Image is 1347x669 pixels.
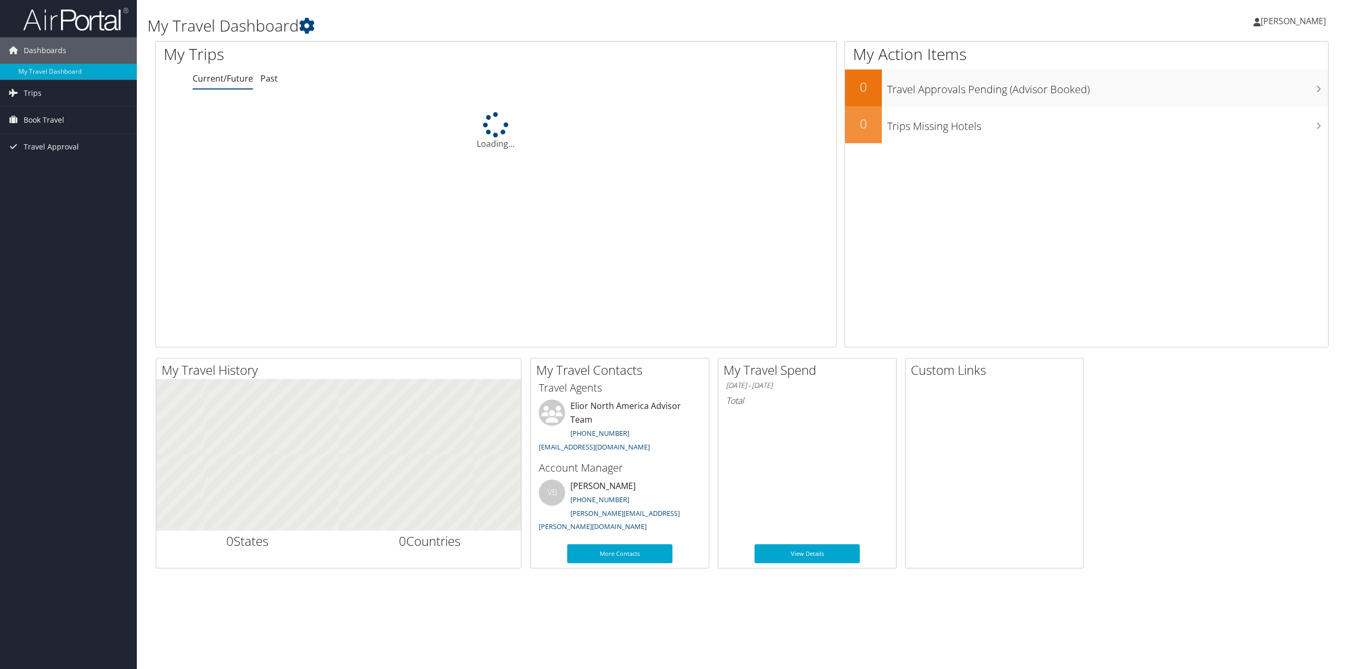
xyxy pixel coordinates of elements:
h2: Countries [347,532,514,550]
h2: 0 [845,115,882,133]
a: [PERSON_NAME] [1253,5,1336,37]
a: [PERSON_NAME][EMAIL_ADDRESS][PERSON_NAME][DOMAIN_NAME] [539,508,680,532]
h3: Trips Missing Hotels [887,114,1328,134]
span: [PERSON_NAME] [1261,15,1326,27]
h2: Custom Links [911,361,1083,379]
h2: States [164,532,331,550]
h3: Account Manager [539,461,701,475]
a: 0Travel Approvals Pending (Advisor Booked) [845,69,1328,106]
a: View Details [755,544,860,563]
a: [EMAIL_ADDRESS][DOMAIN_NAME] [539,442,650,452]
h3: Travel Approvals Pending (Advisor Booked) [887,77,1328,97]
h2: My Travel Spend [723,361,896,379]
div: Loading... [156,112,836,150]
div: VB [539,480,565,506]
li: Elior North America Advisor Team [534,400,706,456]
a: [PHONE_NUMBER] [570,495,629,504]
span: 0 [399,532,406,550]
span: Book Travel [24,107,64,133]
img: airportal-logo.png [23,7,128,32]
h3: Travel Agents [539,381,701,395]
h1: My Action Items [845,43,1328,65]
span: Travel Approval [24,134,79,160]
h6: Total [726,395,888,406]
li: [PERSON_NAME] [534,480,706,536]
h6: [DATE] - [DATE] [726,381,888,391]
span: Dashboards [24,37,66,64]
a: Past [260,73,278,84]
h1: My Travel Dashboard [147,15,940,37]
h1: My Trips [164,43,545,65]
span: Trips [24,80,42,106]
h2: My Travel History [162,361,521,379]
a: Current/Future [193,73,253,84]
h2: My Travel Contacts [536,361,709,379]
h2: 0 [845,78,882,96]
a: More Contacts [567,544,672,563]
a: [PHONE_NUMBER] [570,428,629,438]
span: 0 [226,532,234,550]
a: 0Trips Missing Hotels [845,106,1328,143]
